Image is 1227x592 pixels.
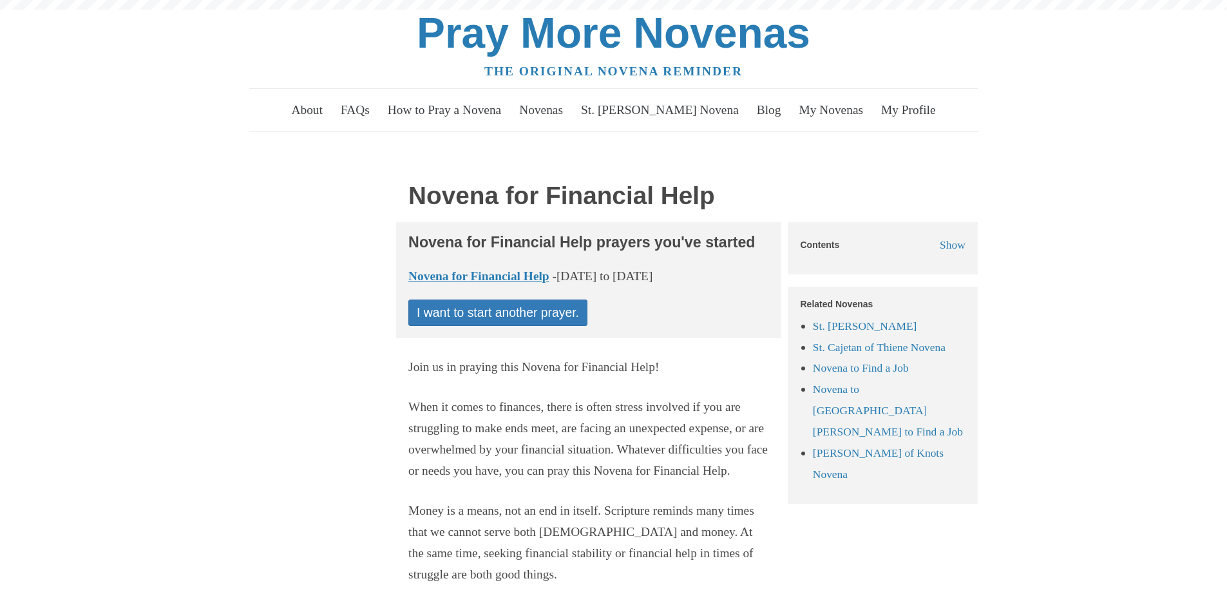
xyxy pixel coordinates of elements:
[417,9,810,57] a: Pray More Novenas
[873,92,943,128] a: My Profile
[749,92,788,128] a: Blog
[408,300,587,326] a: I want to start another prayer.
[813,361,909,374] a: Novena to Find a Job
[380,92,509,128] a: How to Pray a Novena
[284,92,330,128] a: About
[792,92,871,128] a: My Novenas
[512,92,571,128] a: Novenas
[573,92,746,128] a: St. [PERSON_NAME] Novena
[940,238,965,251] span: Show
[408,266,769,287] div: -
[556,269,652,283] span: [DATE] to [DATE]
[801,240,840,250] h5: Contents
[813,446,944,481] a: [PERSON_NAME] of Knots Novena
[813,383,963,438] a: Novena to [GEOGRAPHIC_DATA][PERSON_NAME] to Find a Job
[408,357,769,378] p: Join us in praying this Novena for Financial Help!
[408,182,769,210] h1: Novena for Financial Help
[408,397,769,482] p: When it comes to finances, there is often stress involved if you are struggling to make ends meet...
[333,92,377,128] a: FAQs
[408,234,769,251] h3: Novena for Financial Help prayers you've started
[408,501,769,586] p: Money is a means, not an end in itself. Scripture reminds many times that we cannot serve both [D...
[813,341,946,354] a: St. Cajetan of Thiene Novena
[408,269,549,283] a: Novena for Financial Help
[484,64,743,78] a: The original novena reminder
[801,300,965,309] h5: Related Novenas
[813,320,917,332] a: St. [PERSON_NAME]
